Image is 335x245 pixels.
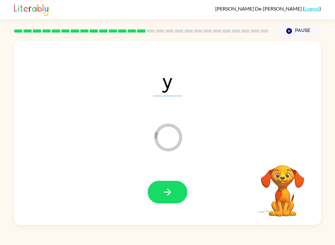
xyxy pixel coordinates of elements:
[215,6,321,11] div: ( )
[304,6,319,11] a: Logout
[153,64,182,96] span: y
[252,155,314,217] video: Your browser must support playing .mp4 files to use Literably. Please try using another browser.
[276,24,321,38] button: Pause
[215,6,303,11] span: [PERSON_NAME] De-[PERSON_NAME]
[14,2,48,16] img: Literably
